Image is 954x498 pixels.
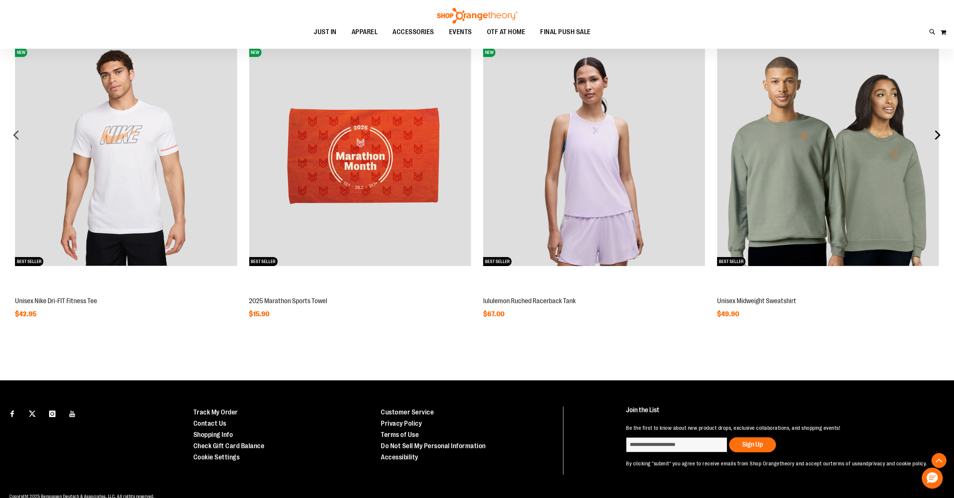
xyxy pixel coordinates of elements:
[306,24,344,41] a: JUST IN
[6,407,19,420] a: Visit our Facebook page
[483,257,512,266] span: BEST SELLER
[932,453,947,468] button: Back To Top
[385,24,442,41] a: ACCESSORIES
[483,289,705,295] a: lululemon Ruched Racerback TankNEWBEST SELLER
[193,420,226,427] a: Contact Us
[15,48,27,57] span: NEW
[26,407,39,420] a: Visit our X page
[729,437,776,452] button: Sign Up
[717,289,939,295] a: Unisex Midweight SweatshirtBEST SELLER
[449,24,472,40] span: EVENTS
[344,24,385,41] a: APPAREL
[626,407,933,420] h4: Join the List
[381,442,486,450] a: Do Not Sell My Personal Information
[483,310,506,318] span: $67.00
[742,441,763,448] span: Sign Up
[66,407,79,420] a: Visit our Youtube page
[626,460,933,467] p: By clicking "submit" you agree to receive emails from Shop Orangetheory and accept our and
[717,310,740,318] span: $49.90
[193,442,265,450] a: Check Gift Card Balance
[193,408,238,416] a: Track My Order
[381,408,434,416] a: Customer Service
[483,48,496,57] span: NEW
[15,310,37,318] span: $42.95
[193,453,240,461] a: Cookie Settings
[15,297,97,305] a: Unisex Nike Dri-FIT Fitness Tee
[869,461,927,467] a: privacy and cookie policy.
[483,297,576,305] a: lululemon Ruched Racerback Tank
[249,310,271,318] span: $15.90
[381,431,419,438] a: Terms of Use
[442,24,479,41] a: EVENTS
[193,431,233,438] a: Shopping Info
[626,424,933,432] p: Be the first to know about new product drops, exclusive collaborations, and shopping events!
[436,8,518,24] img: Shop Orangetheory
[479,24,533,41] a: OTF AT HOME
[717,44,939,266] img: Unisex Midweight Sweatshirt
[15,257,43,266] span: BEST SELLER
[249,48,261,57] span: NEW
[15,44,237,266] img: Unisex Nike Dri-FIT Fitness Tee
[930,127,945,142] div: next
[314,24,337,40] span: JUST IN
[831,461,860,467] a: terms of use
[381,420,422,427] a: Privacy Policy
[15,289,237,295] a: Unisex Nike Dri-FIT Fitness TeeNEWBEST SELLER
[9,127,24,142] div: prev
[540,24,591,40] span: FINAL PUSH SALE
[922,468,943,489] button: Hello, have a question? Let’s chat.
[249,297,327,305] a: 2025 Marathon Sports Towel
[626,437,727,452] input: enter email
[487,24,526,40] span: OTF AT HOME
[717,297,796,305] a: Unisex Midweight Sweatshirt
[392,24,434,40] span: ACCESSORIES
[29,410,36,417] img: Twitter
[46,407,59,420] a: Visit our Instagram page
[352,24,378,40] span: APPAREL
[249,257,277,266] span: BEST SELLER
[249,289,471,295] a: 2025 Marathon Sports TowelNEWBEST SELLER
[717,257,746,266] span: BEST SELLER
[533,24,598,41] a: FINAL PUSH SALE
[483,44,705,266] img: lululemon Ruched Racerback Tank
[249,44,471,266] img: 2025 Marathon Sports Towel
[381,453,418,461] a: Accessibility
